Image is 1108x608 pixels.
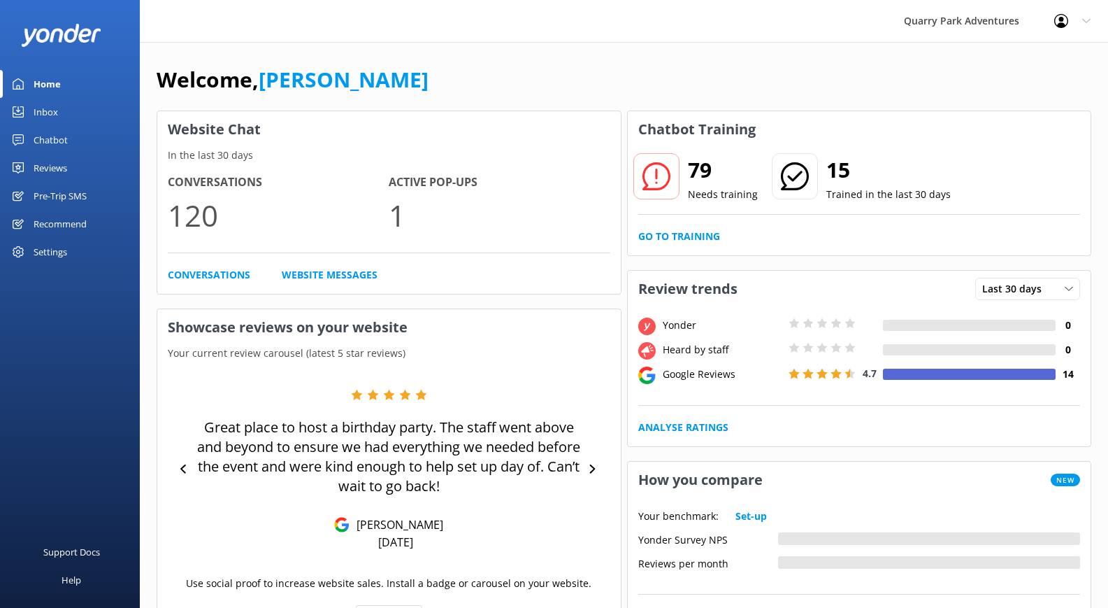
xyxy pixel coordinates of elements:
[378,535,413,550] p: [DATE]
[34,98,58,126] div: Inbox
[628,111,766,148] h3: Chatbot Training
[62,566,81,594] div: Help
[638,420,728,435] a: Analyse Ratings
[688,187,758,202] p: Needs training
[157,111,621,148] h3: Website Chat
[34,238,67,266] div: Settings
[659,367,785,382] div: Google Reviews
[659,342,785,358] div: Heard by staff
[34,182,87,210] div: Pre-Trip SMS
[389,192,610,239] p: 1
[34,154,67,182] div: Reviews
[735,509,767,524] a: Set-up
[638,229,720,244] a: Go to Training
[168,174,389,192] h4: Conversations
[168,267,250,283] a: Conversations
[628,462,773,498] h3: How you compare
[1051,474,1080,486] span: New
[863,367,877,380] span: 4.7
[826,187,951,202] p: Trained in the last 30 days
[34,70,61,98] div: Home
[157,148,621,163] p: In the last 30 days
[1056,367,1080,382] h4: 14
[982,281,1050,297] span: Last 30 days
[638,532,778,545] div: Yonder Survey NPS
[157,309,621,346] h3: Showcase reviews on your website
[826,153,951,187] h2: 15
[638,556,778,569] div: Reviews per month
[34,126,68,154] div: Chatbot
[157,346,621,361] p: Your current review carousel (latest 5 star reviews)
[43,538,100,566] div: Support Docs
[195,418,582,496] p: Great place to host a birthday party. The staff went above and beyond to ensure we had everything...
[659,318,785,333] div: Yonder
[389,174,610,192] h4: Active Pop-ups
[282,267,377,283] a: Website Messages
[157,63,429,97] h1: Welcome,
[1056,318,1080,333] h4: 0
[638,509,719,524] p: Your benchmark:
[168,192,389,239] p: 120
[1056,342,1080,358] h4: 0
[688,153,758,187] h2: 79
[21,24,101,47] img: yonder-white-logo.png
[350,517,443,532] p: [PERSON_NAME]
[334,517,350,532] img: Google Reviews
[186,576,591,591] p: Use social proof to increase website sales. Install a badge or carousel on your website.
[34,210,87,238] div: Recommend
[259,65,429,94] a: [PERSON_NAME]
[628,271,748,307] h3: Review trends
